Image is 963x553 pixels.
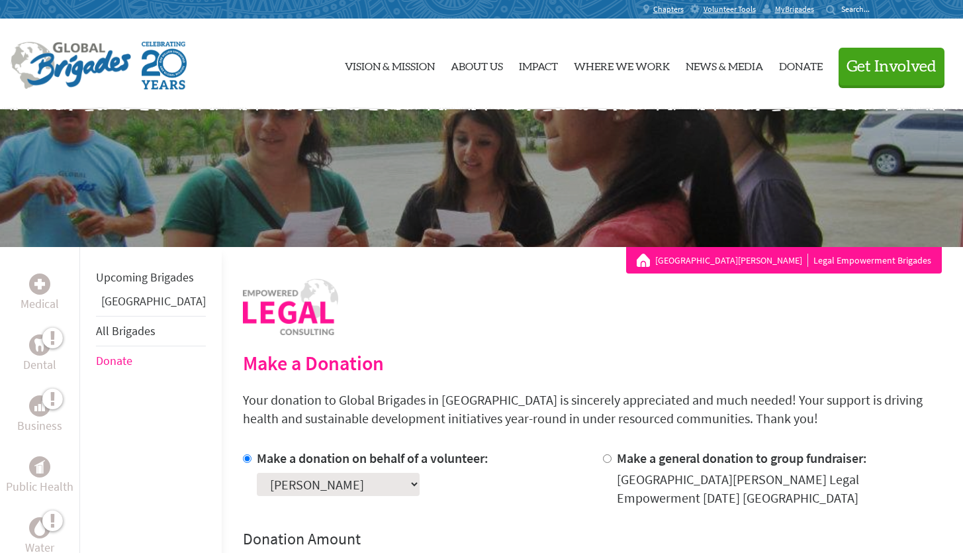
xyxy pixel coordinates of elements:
li: Donate [96,346,206,376]
a: About Us [451,30,503,99]
a: Public HealthPublic Health [6,456,73,496]
div: Business [29,395,50,417]
img: Business [34,401,45,411]
img: Global Brigades Celebrating 20 Years [142,42,187,89]
a: News & Media [686,30,763,99]
p: Public Health [6,478,73,496]
p: Medical [21,295,59,313]
div: Dental [29,334,50,356]
div: Public Health [29,456,50,478]
a: [GEOGRAPHIC_DATA] [101,293,206,309]
div: Water [29,517,50,538]
li: Greece [96,292,206,316]
a: [GEOGRAPHIC_DATA][PERSON_NAME] [655,254,808,267]
p: Your donation to Global Brigades in [GEOGRAPHIC_DATA] is sincerely appreciated and much needed! Y... [243,391,942,428]
a: BusinessBusiness [17,395,62,435]
a: DentalDental [23,334,56,374]
img: Public Health [34,460,45,474]
h4: Donation Amount [243,528,942,550]
a: Where We Work [574,30,670,99]
img: logo-human-rights.png [243,279,338,335]
span: Chapters [653,4,684,15]
div: [GEOGRAPHIC_DATA][PERSON_NAME] Legal Empowerment [DATE] [GEOGRAPHIC_DATA] [617,470,942,507]
a: Impact [519,30,558,99]
a: Donate [96,353,132,368]
a: Vision & Mission [345,30,435,99]
div: Legal Empowerment Brigades [637,254,931,267]
li: Upcoming Brigades [96,263,206,292]
a: All Brigades [96,323,156,338]
h2: Make a Donation [243,351,942,375]
a: Upcoming Brigades [96,270,194,285]
a: Donate [779,30,823,99]
span: Volunteer Tools [704,4,756,15]
div: Medical [29,274,50,295]
button: Get Involved [839,48,944,85]
img: Water [34,520,45,535]
a: MedicalMedical [21,274,59,313]
input: Search... [841,4,879,14]
img: Global Brigades Logo [11,42,131,89]
img: Medical [34,279,45,289]
span: Get Involved [847,59,937,75]
label: Make a general donation to group fundraiser: [617,450,867,466]
p: Business [17,417,62,435]
p: Dental [23,356,56,374]
li: All Brigades [96,316,206,346]
span: MyBrigades [775,4,814,15]
img: Dental [34,338,45,351]
label: Make a donation on behalf of a volunteer: [257,450,488,466]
